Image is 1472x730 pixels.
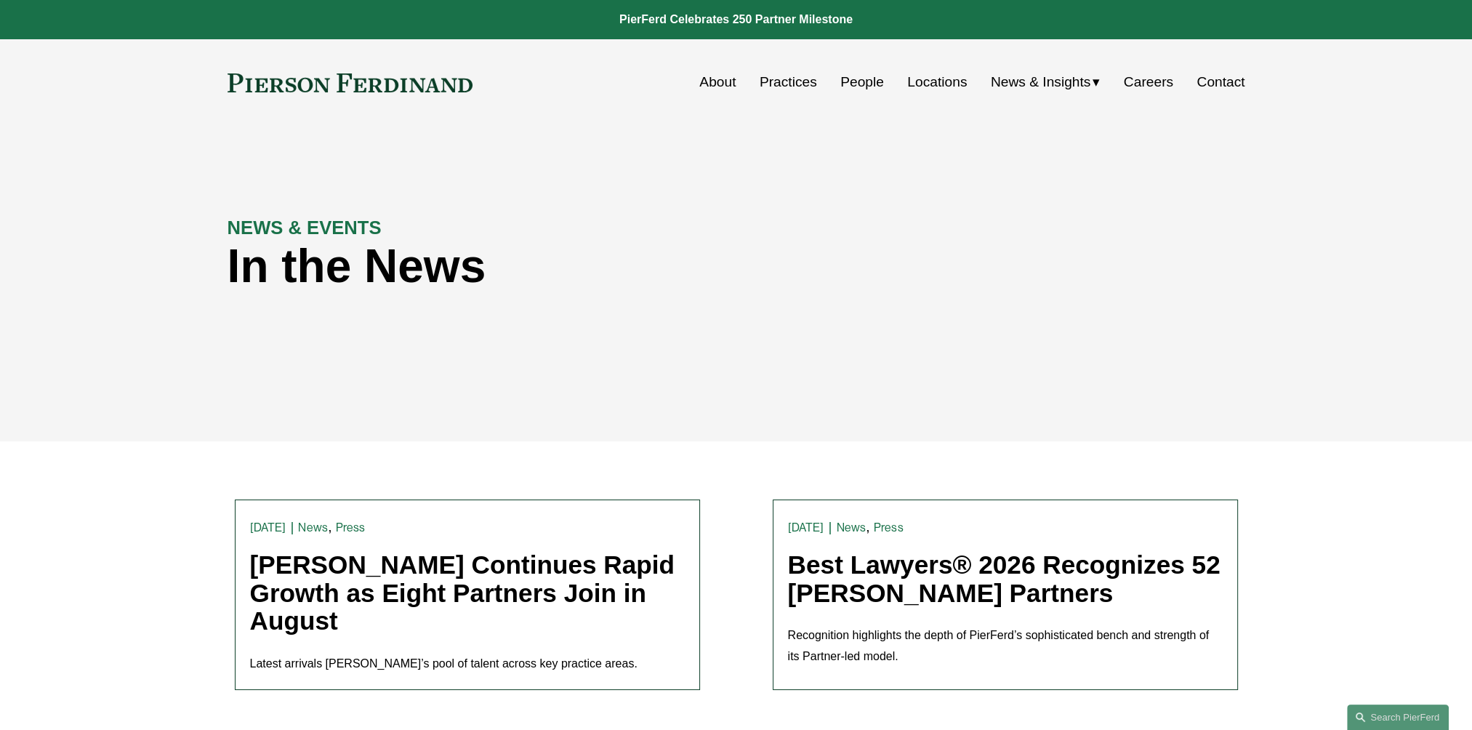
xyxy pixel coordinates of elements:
a: Locations [907,68,967,96]
strong: NEWS & EVENTS [228,217,382,238]
time: [DATE] [250,522,286,534]
a: News [298,521,328,534]
a: Press [336,521,366,534]
p: Latest arrivals [PERSON_NAME]’s pool of talent across key practice areas. [250,654,685,675]
a: [PERSON_NAME] Continues Rapid Growth as Eight Partners Join in August [250,550,675,635]
a: Careers [1124,68,1173,96]
a: Contact [1196,68,1244,96]
span: , [328,519,331,534]
p: Recognition highlights the depth of PierFerd’s sophisticated bench and strength of its Partner-le... [788,625,1223,667]
h1: In the News [228,240,991,293]
span: , [866,519,869,534]
a: People [840,68,884,96]
a: Best Lawyers® 2026 Recognizes 52 [PERSON_NAME] Partners [788,550,1220,607]
a: Press [874,521,904,534]
span: News & Insights [991,70,1091,95]
a: Practices [760,68,817,96]
a: About [699,68,736,96]
a: Search this site [1347,705,1449,730]
time: [DATE] [788,522,824,534]
a: News [836,521,866,534]
a: folder dropdown [991,68,1101,96]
